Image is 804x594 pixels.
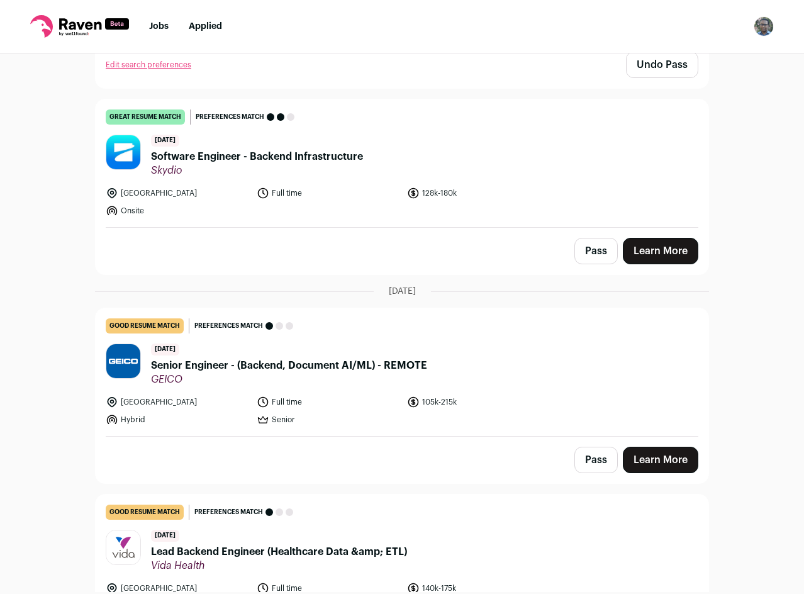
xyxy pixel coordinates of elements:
[389,285,416,298] span: [DATE]
[189,22,222,31] a: Applied
[106,205,249,217] li: Onsite
[151,530,179,542] span: [DATE]
[754,16,774,36] button: Open dropdown
[106,109,185,125] div: great resume match
[96,99,708,227] a: great resume match Preferences match [DATE] Software Engineer - Backend Infrastructure Skydio [GE...
[151,559,407,572] span: Vida Health
[151,358,427,373] span: Senior Engineer - (Backend, Document AI/ML) - REMOTE
[151,544,407,559] span: Lead Backend Engineer (Healthcare Data &amp; ETL)
[407,187,550,199] li: 128k-180k
[151,164,363,177] span: Skydio
[106,318,184,333] div: good resume match
[151,344,179,356] span: [DATE]
[623,447,698,473] a: Learn More
[106,530,140,564] img: 767d4a88e57ec378c226c097903cb5af952a3a0e1c1b10fd17aa775169e00ecd.jpg
[257,413,400,426] li: Senior
[106,413,249,426] li: Hybrid
[194,506,263,518] span: Preferences match
[106,396,249,408] li: [GEOGRAPHIC_DATA]
[407,396,550,408] li: 105k-215k
[96,308,708,436] a: good resume match Preferences match [DATE] Senior Engineer - (Backend, Document AI/ML) - REMOTE G...
[106,187,249,199] li: [GEOGRAPHIC_DATA]
[574,447,618,473] button: Pass
[626,52,698,78] button: Undo Pass
[574,238,618,264] button: Pass
[257,396,400,408] li: Full time
[623,238,698,264] a: Learn More
[196,111,264,123] span: Preferences match
[151,135,179,147] span: [DATE]
[151,149,363,164] span: Software Engineer - Backend Infrastructure
[149,22,169,31] a: Jobs
[106,135,140,169] img: 6c152517e7597904a542c77296977d77fc28d51739c43832baff5ff9c3c9c79a.jpg
[194,320,263,332] span: Preferences match
[106,60,191,70] a: Edit search preferences
[754,16,774,36] img: 8730264-medium_jpg
[257,187,400,199] li: Full time
[151,373,427,386] span: GEICO
[106,344,140,378] img: 58da5fe15ec08c86abc5c8fb1424a25c13b7d5ca55c837a70c380ea5d586a04d.jpg
[106,505,184,520] div: good resume match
